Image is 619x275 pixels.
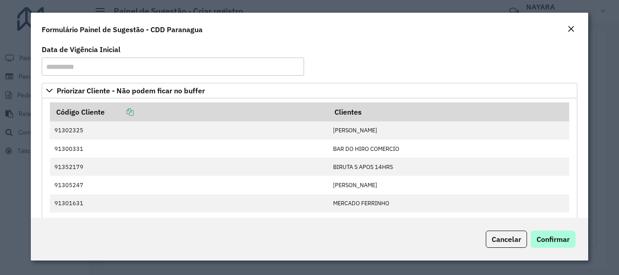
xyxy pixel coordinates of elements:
td: 91352179 [50,158,329,176]
td: BIRUTA S APOS 14HRS [329,158,570,176]
td: 91300331 [50,140,329,158]
td: 91305247 [50,176,329,194]
a: Copiar [105,107,134,116]
td: QUEENS PUB SNACK BAR [329,212,570,231]
span: Confirmar [537,235,570,244]
button: Close [565,24,577,35]
span: Cancelar [492,235,521,244]
button: Confirmar [531,231,575,248]
td: [PERSON_NAME] [329,176,570,194]
td: 91302325 [50,121,329,140]
th: Clientes [329,102,570,121]
td: 91399746 [50,212,329,231]
label: Data de Vigência Inicial [42,44,121,55]
td: 91301631 [50,194,329,212]
em: Fechar [567,25,575,33]
button: Cancelar [486,231,527,248]
a: Priorizar Cliente - Não podem ficar no buffer [42,83,577,98]
h4: Formulário Painel de Sugestão - CDD Paranagua [42,24,203,35]
td: [PERSON_NAME] [329,121,570,140]
td: BAR DO HIRO COMERCIO [329,140,570,158]
span: Priorizar Cliente - Não podem ficar no buffer [57,87,205,94]
td: MERCADO FERRINHO [329,194,570,212]
th: Código Cliente [50,102,329,121]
